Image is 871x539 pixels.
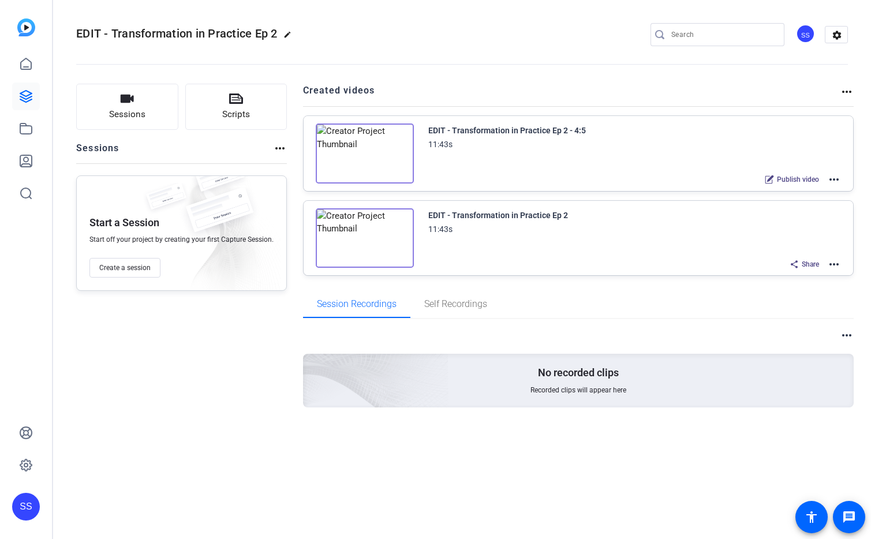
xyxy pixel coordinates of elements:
span: Self Recordings [424,300,487,309]
img: fake-session.png [188,159,251,201]
mat-icon: more_horiz [840,85,854,99]
img: Creator Project Thumbnail [316,123,414,184]
button: Sessions [76,84,178,130]
mat-icon: more_horiz [827,257,841,271]
mat-icon: more_horiz [840,328,854,342]
div: EDIT - Transformation in Practice Ep 2 - 4:5 [428,123,586,137]
span: Session Recordings [317,300,397,309]
p: Start a Session [89,216,159,230]
button: Scripts [185,84,287,130]
mat-icon: more_horiz [273,141,287,155]
div: 11:43s [428,222,453,236]
span: Sessions [109,108,145,121]
ngx-avatar: Studio Support [796,24,816,44]
img: fake-session.png [140,183,192,217]
mat-icon: edit [283,31,297,44]
div: 11:43s [428,137,453,151]
span: Scripts [222,108,250,121]
mat-icon: more_horiz [827,173,841,186]
span: Share [802,260,819,269]
div: SS [12,493,40,521]
h2: Sessions [76,141,119,163]
img: embarkstudio-empty-session.png [174,239,449,490]
span: Create a session [99,263,151,272]
h2: Created videos [303,84,840,106]
img: fake-session.png [176,188,263,245]
mat-icon: message [842,510,856,524]
img: Creator Project Thumbnail [316,208,414,268]
input: Search [671,28,775,42]
img: embarkstudio-empty-session.png [169,173,281,296]
span: EDIT - Transformation in Practice Ep 2 [76,27,278,40]
span: Recorded clips will appear here [530,385,626,395]
span: Publish video [777,175,819,184]
button: Create a session [89,258,160,278]
mat-icon: accessibility [805,510,818,524]
div: EDIT - Transformation in Practice Ep 2 [428,208,568,222]
span: Start off your project by creating your first Capture Session. [89,235,274,244]
p: No recorded clips [538,366,619,380]
img: blue-gradient.svg [17,18,35,36]
mat-icon: settings [825,27,848,44]
div: SS [796,24,815,43]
